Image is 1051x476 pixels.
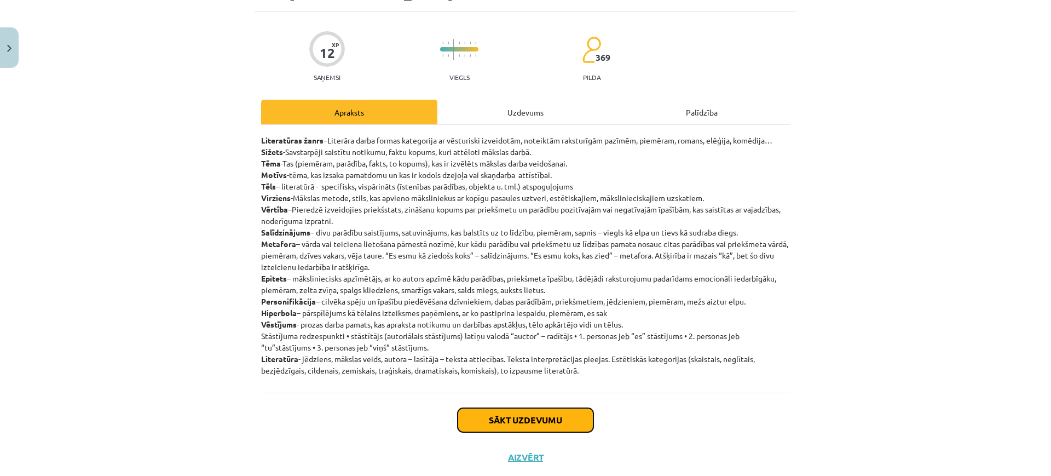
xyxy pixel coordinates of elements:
strong: Epitets [261,273,287,283]
img: icon-short-line-57e1e144782c952c97e751825c79c345078a6d821885a25fce030b3d8c18986b.svg [442,54,443,57]
p: pilda [583,73,600,81]
button: Sākt uzdevumu [458,408,593,432]
img: icon-short-line-57e1e144782c952c97e751825c79c345078a6d821885a25fce030b3d8c18986b.svg [464,54,465,57]
strong: Metafora [261,239,296,249]
strong: Vērtība [261,204,288,214]
span: XP [332,42,339,48]
img: icon-short-line-57e1e144782c952c97e751825c79c345078a6d821885a25fce030b3d8c18986b.svg [442,42,443,44]
p: Viegls [449,73,470,81]
p: –Literāra darba formas kategorija ar vēsturiski izveidotām, noteiktām raksturīgām pazīmēm, piemēr... [261,135,790,376]
div: 12 [320,45,335,61]
div: Palīdzība [614,100,790,124]
img: icon-short-line-57e1e144782c952c97e751825c79c345078a6d821885a25fce030b3d8c18986b.svg [459,42,460,44]
strong: Tēls [261,181,276,191]
strong: Tēma [261,158,281,168]
span: 369 [596,53,610,62]
button: Aizvērt [505,452,546,463]
img: icon-short-line-57e1e144782c952c97e751825c79c345078a6d821885a25fce030b3d8c18986b.svg [475,54,476,57]
strong: Personifikācija [261,296,316,306]
img: icon-long-line-d9ea69661e0d244f92f715978eff75569469978d946b2353a9bb055b3ed8787d.svg [453,39,454,60]
strong: Virziens [261,193,291,203]
strong: Salīdzinājums [261,227,310,237]
strong: Hiperbola [261,308,297,318]
img: icon-short-line-57e1e144782c952c97e751825c79c345078a6d821885a25fce030b3d8c18986b.svg [464,42,465,44]
p: Saņemsi [309,73,345,81]
img: icon-short-line-57e1e144782c952c97e751825c79c345078a6d821885a25fce030b3d8c18986b.svg [470,54,471,57]
img: students-c634bb4e5e11cddfef0936a35e636f08e4e9abd3cc4e673bd6f9a4125e45ecb1.svg [582,36,601,64]
img: icon-short-line-57e1e144782c952c97e751825c79c345078a6d821885a25fce030b3d8c18986b.svg [475,42,476,44]
strong: Literatūras žanrs [261,135,324,145]
strong: Motīvs [261,170,287,180]
div: Apraksts [261,100,437,124]
img: icon-short-line-57e1e144782c952c97e751825c79c345078a6d821885a25fce030b3d8c18986b.svg [448,54,449,57]
strong: Sižets [261,147,283,157]
img: icon-close-lesson-0947bae3869378f0d4975bcd49f059093ad1ed9edebbc8119c70593378902aed.svg [7,45,11,52]
strong: Literatūra [261,354,298,364]
strong: Vēstījums [261,319,297,329]
div: Uzdevums [437,100,614,124]
img: icon-short-line-57e1e144782c952c97e751825c79c345078a6d821885a25fce030b3d8c18986b.svg [459,54,460,57]
img: icon-short-line-57e1e144782c952c97e751825c79c345078a6d821885a25fce030b3d8c18986b.svg [448,42,449,44]
img: icon-short-line-57e1e144782c952c97e751825c79c345078a6d821885a25fce030b3d8c18986b.svg [470,42,471,44]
